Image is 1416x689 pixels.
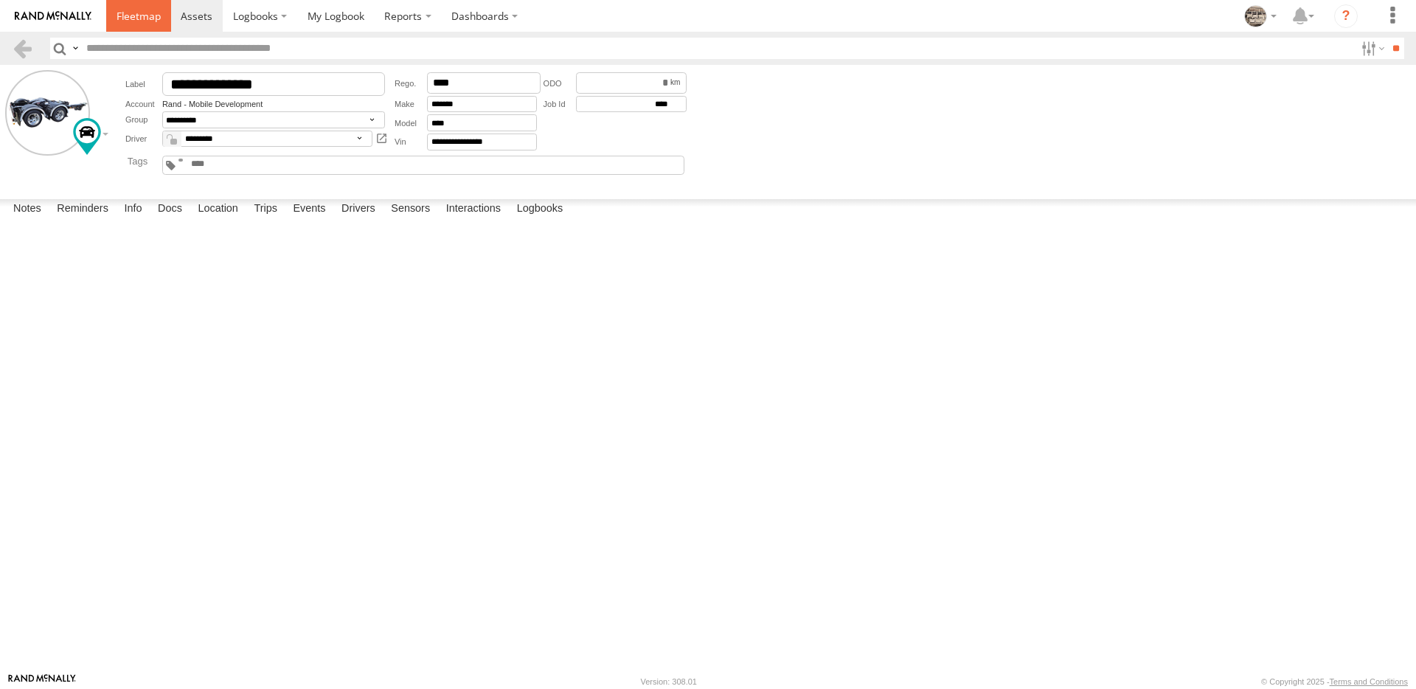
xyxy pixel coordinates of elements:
[1356,38,1387,59] label: Search Filter Options
[334,199,383,220] label: Drivers
[12,38,33,59] a: Back to previous Page
[178,159,184,162] span: Pool
[125,100,162,108] label: Account
[641,677,697,686] div: Version: 308.01
[69,38,81,59] label: Search Query
[190,199,246,220] label: Location
[162,100,263,108] a: Rand - Mobile Development
[15,11,91,21] img: rand-logo.svg
[1239,5,1282,27] div: Vlad h
[285,199,333,220] label: Events
[375,131,389,148] a: No User/Driver Selected
[1261,677,1408,686] div: © Copyright 2025 -
[439,199,509,220] label: Interactions
[1334,4,1358,28] i: ?
[246,199,285,220] label: Trips
[1330,677,1408,686] a: Terms and Conditions
[49,199,116,220] label: Reminders
[117,199,149,220] label: Info
[73,118,101,155] div: Change Map Icon
[383,199,437,220] label: Sensors
[8,674,76,689] a: Visit our Website
[6,199,49,220] label: Notes
[150,199,190,220] label: Docs
[510,199,571,220] label: Logbooks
